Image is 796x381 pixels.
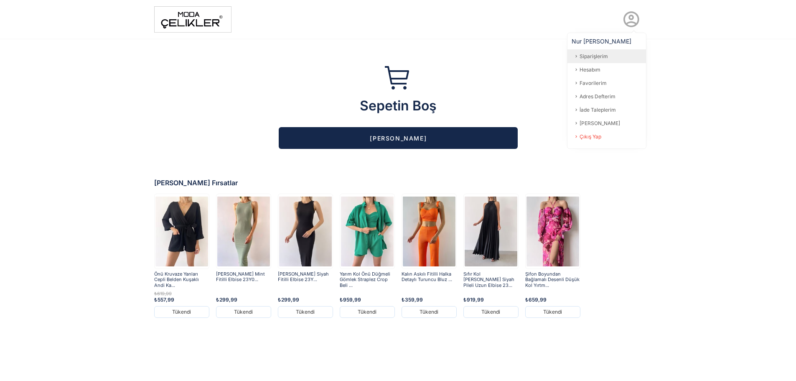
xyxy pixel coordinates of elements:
a: Hesabım [567,63,646,77]
a: [PERSON_NAME] Siyah Fitilli Elbise 23Y... [278,271,333,288]
a: Önü Kruvaze Yanları Cepli Belden Kuşaklı Andi Ka... [154,271,209,288]
div: Tükendi [402,306,457,318]
div: ₺299,99 [278,297,333,303]
a: Siparişlerim [567,50,646,63]
a: Favorilerim [567,77,646,90]
div: Sepetin Boş [279,98,518,114]
a: Kalın Askılı Fitilli Halka Detaylı Turuncu Bluz ... [402,271,457,288]
img: pietro-uclu-takim-23y000505-e1b0a8.jpg [341,195,394,268]
div: ₺299,99 [216,297,271,303]
div: Tükendi [278,306,333,318]
div: ₺619,99 [154,291,209,297]
div: Nur [PERSON_NAME] [567,38,646,50]
a: İade Taleplerim [567,103,646,117]
div: Tükendi [463,306,519,318]
img: yanni-elbise-23y000498-5b5b-0.jpg [217,195,270,268]
div: Tükendi [525,306,580,318]
div: ₺919,99 [463,297,519,303]
a: [PERSON_NAME] Mint Fitilli Elbise 23Y0... [216,271,271,288]
div: ₺359,99 [402,297,457,303]
a: Şifon Boyundan Bağlamalı Desenli Düşük Kol Yırtm... [525,271,580,288]
div: Tükendi [154,306,209,318]
a: [PERSON_NAME] [567,117,646,130]
img: kalin-askili-fitilli-halka-detayli-tur-59-4ef.jpg [403,195,455,268]
a: Yarım Kol Önü Düğmeli Gömlek Straplez Crop Beli ... [340,271,395,288]
img: andi-sort-tulum-23y000499-4-4208.jpg [155,195,208,268]
div: Tükendi [216,306,271,318]
a: Çıkış Yap [567,130,646,143]
div: ₺557,99 [154,297,209,303]
img: yanni-elbise-23y000498--c3915.jpg [279,195,332,268]
div: [PERSON_NAME] Fırsatlar [154,179,642,187]
a: Adres Defterim [567,90,646,103]
span: [PERSON_NAME] [369,135,427,142]
div: ₺659,99 [525,297,580,303]
div: ₺959,99 [340,297,395,303]
img: lana-pileli-uzun-elbise-23y000477-645bdd.jpg [465,195,517,268]
button: [PERSON_NAME] [279,127,518,149]
img: moda%20-1.png [154,6,231,33]
img: sister-elbise-22y000395-4ca5-9.jpg [526,195,579,268]
div: Tükendi [340,306,395,318]
a: Sıfır Kol [PERSON_NAME] Siyah Pileli Uzun Elbise 23... [463,271,519,288]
